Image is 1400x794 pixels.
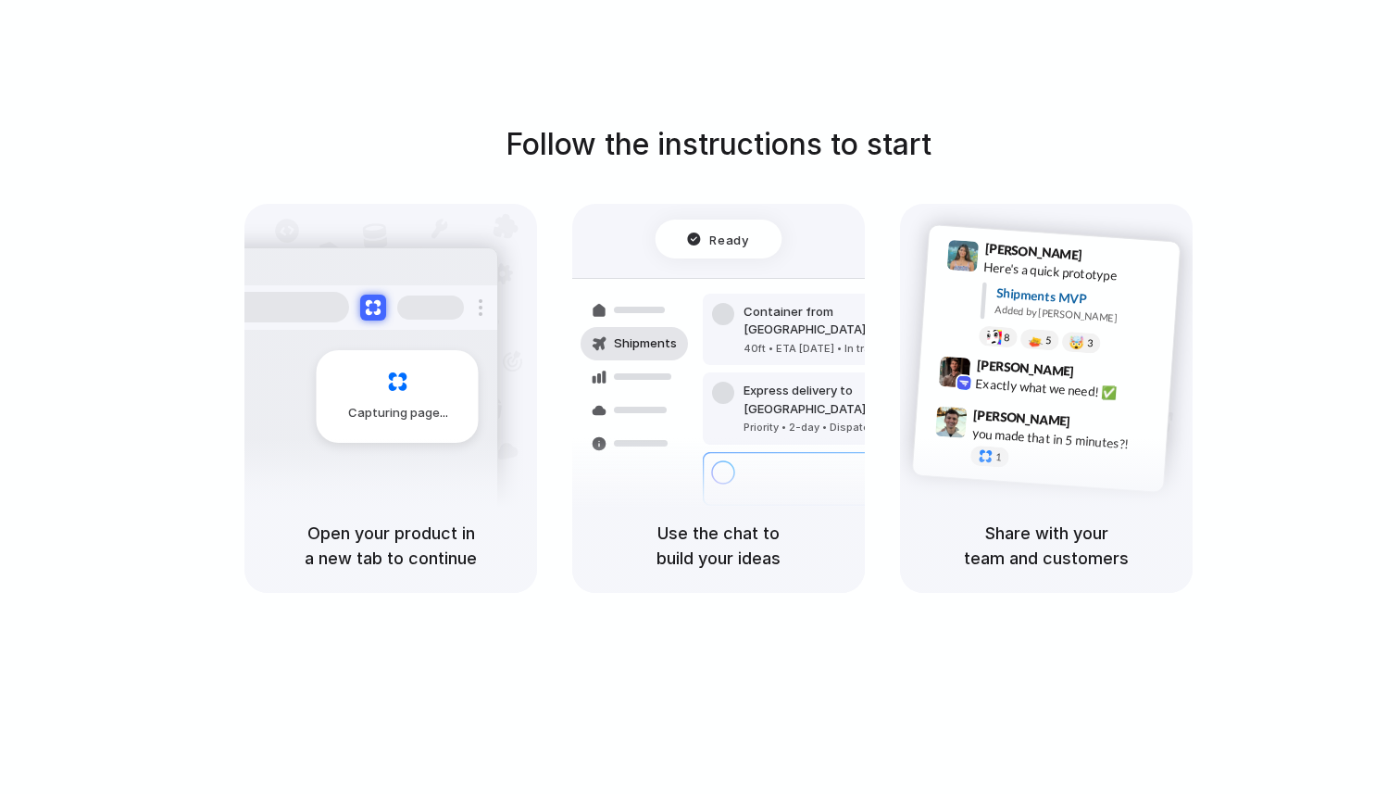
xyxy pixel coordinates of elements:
[1076,413,1114,435] span: 9:47 AM
[983,257,1169,288] div: Here's a quick prototype
[744,341,944,357] div: 40ft • ETA [DATE] • In transit
[506,122,931,167] h1: Follow the instructions to start
[1080,363,1118,385] span: 9:42 AM
[348,404,451,422] span: Capturing page
[710,230,749,248] span: Ready
[1004,332,1010,342] span: 8
[1069,335,1085,349] div: 🤯
[1088,246,1126,269] span: 9:41 AM
[744,382,944,418] div: Express delivery to [GEOGRAPHIC_DATA]
[744,420,944,435] div: Priority • 2-day • Dispatched
[1087,337,1094,347] span: 3
[614,334,677,353] span: Shipments
[267,521,515,571] h5: Open your product in a new tab to continue
[744,303,944,339] div: Container from [GEOGRAPHIC_DATA]
[975,373,1160,405] div: Exactly what we need! ✅
[976,354,1074,381] span: [PERSON_NAME]
[971,423,1156,455] div: you made that in 5 minutes?!
[922,521,1170,571] h5: Share with your team and customers
[594,521,843,571] h5: Use the chat to build your ideas
[1045,334,1052,345] span: 5
[973,404,1071,431] span: [PERSON_NAME]
[995,452,1002,462] span: 1
[995,283,1167,313] div: Shipments MVP
[994,302,1165,329] div: Added by [PERSON_NAME]
[984,238,1082,265] span: [PERSON_NAME]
